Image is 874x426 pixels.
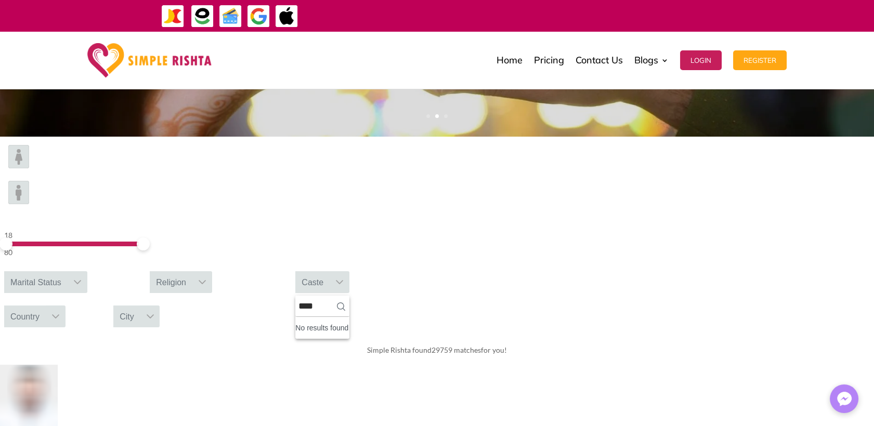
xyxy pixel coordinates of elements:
[426,114,430,118] a: 1
[4,271,68,293] div: Marital Status
[150,271,192,293] div: Religion
[4,229,141,242] div: 18
[113,305,140,327] div: City
[4,246,141,259] div: 80
[247,5,270,28] img: GooglePay-icon
[834,389,855,409] img: Messenger
[295,271,330,293] div: Caste
[634,34,669,86] a: Blogs
[4,305,46,327] div: Country
[534,34,564,86] a: Pricing
[275,5,298,28] img: ApplePay-icon
[367,345,507,354] span: Simple Rishta found for you!
[444,114,448,118] a: 3
[680,50,722,70] button: Login
[432,345,481,354] span: 29759 matches
[576,34,623,86] a: Contact Us
[161,5,185,28] img: JazzCash-icon
[497,34,523,86] a: Home
[295,321,349,335] li: No results found
[435,114,439,118] a: 2
[733,50,787,70] button: Register
[219,5,242,28] img: Credit Cards
[191,5,214,28] img: EasyPaisa-icon
[733,34,787,86] a: Register
[680,34,722,86] a: Login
